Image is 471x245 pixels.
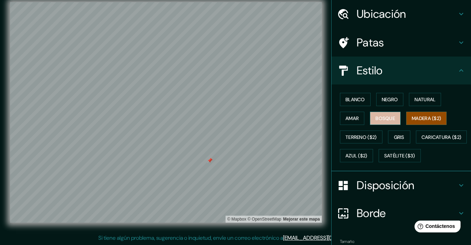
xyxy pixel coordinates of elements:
font: Gris [394,134,404,140]
button: Terreno ($2) [340,131,382,144]
font: Bosque [375,115,395,121]
button: Natural [409,93,441,106]
button: Negro [376,93,404,106]
font: Natural [415,96,435,103]
div: Patas [332,29,471,57]
a: [EMAIL_ADDRESS][DOMAIN_NAME] [283,234,369,242]
button: Azul ($2) [340,149,373,162]
font: Satélite ($3) [384,153,415,159]
iframe: Lanzador de widgets de ayuda [409,218,463,237]
font: Ubicación [357,7,406,21]
div: Disposición [332,171,471,199]
button: Gris [388,131,410,144]
font: Si tiene algún problema, sugerencia o inquietud, envíe un correo electrónico a [98,234,283,242]
button: Caricatura ($2) [416,131,467,144]
font: Negro [382,96,398,103]
font: © Mapbox [227,217,246,222]
font: Borde [357,206,386,221]
font: Tamaño [340,239,354,244]
a: Mapa de OpenStreet [248,217,281,222]
font: Azul ($2) [345,153,367,159]
font: Madera ($2) [412,115,441,121]
font: Estilo [357,63,383,78]
font: Disposición [357,178,414,193]
button: Bosque [370,112,401,125]
a: Mapbox [227,217,246,222]
button: Amar [340,112,364,125]
font: Blanco [345,96,365,103]
button: Madera ($2) [406,112,447,125]
canvas: Mapa [10,2,322,223]
a: Map feedback [283,217,320,222]
font: Amar [345,115,359,121]
font: Terreno ($2) [345,134,377,140]
div: Estilo [332,57,471,84]
font: © OpenStreetMap [248,217,281,222]
font: Patas [357,35,384,50]
font: Caricatura ($2) [421,134,462,140]
font: Mejorar este mapa [283,217,320,222]
div: Borde [332,199,471,227]
button: Satélite ($3) [379,149,421,162]
button: Blanco [340,93,371,106]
